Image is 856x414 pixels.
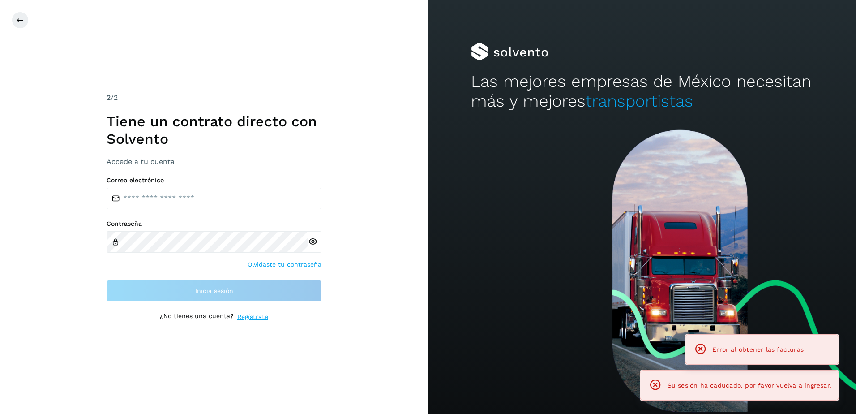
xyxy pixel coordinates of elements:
[107,113,321,147] h1: Tiene un contrato directo con Solvento
[160,312,234,322] p: ¿No tienes una cuenta?
[107,280,321,302] button: Inicia sesión
[237,312,268,322] a: Regístrate
[586,91,693,111] span: transportistas
[107,93,111,102] span: 2
[195,288,233,294] span: Inicia sesión
[668,382,831,389] span: Su sesión ha caducado, por favor vuelva a ingresar.
[248,260,321,269] a: Olvidaste tu contraseña
[107,220,321,228] label: Contraseña
[107,92,321,103] div: /2
[712,346,804,353] span: Error al obtener las facturas
[107,157,321,166] h3: Accede a tu cuenta
[471,72,813,112] h2: Las mejores empresas de México necesitan más y mejores
[107,177,321,184] label: Correo electrónico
